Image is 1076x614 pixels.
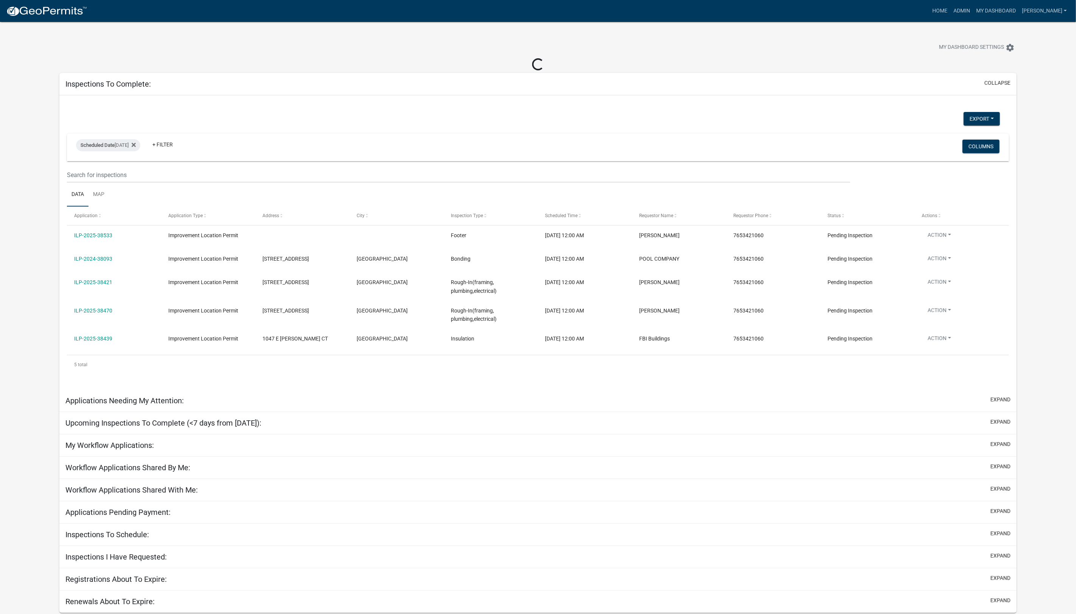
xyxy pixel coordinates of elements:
button: collapse [984,79,1011,87]
span: David J Heavrin Jr [639,308,680,314]
button: expand [991,485,1011,493]
a: My Dashboard [973,4,1019,18]
i: settings [1006,43,1015,52]
h5: Registrations About To Expire: [65,575,167,584]
span: Address [262,213,279,218]
h5: Inspections I Have Requested: [65,552,167,561]
a: Map [89,183,109,207]
span: Improvement Location Permit [168,256,238,262]
span: 08/20/2025, 12:00 AM [545,232,584,238]
datatable-header-cell: Status [820,207,915,225]
span: Requestor Name [639,213,673,218]
datatable-header-cell: City [349,207,444,225]
a: Data [67,183,89,207]
button: expand [991,530,1011,538]
datatable-header-cell: Address [255,207,349,225]
a: ILP-2025-38439 [74,336,112,342]
a: [PERSON_NAME] [1019,4,1070,18]
h5: Inspections To Schedule: [65,530,149,539]
span: 10177 N BETHEL CHURCH RD [262,308,309,314]
span: Actions [922,213,937,218]
h5: Inspections To Complete: [65,79,151,89]
span: Requestor Phone [733,213,768,218]
span: 08/20/2025, 12:00 AM [545,279,584,285]
button: Action [922,334,957,345]
button: expand [991,440,1011,448]
button: Action [922,255,957,266]
span: Steven Stout [639,232,680,238]
button: My Dashboard Settingssettings [933,40,1021,55]
h5: Upcoming Inspections To Complete (<7 days from [DATE]): [65,418,261,427]
datatable-header-cell: Requestor Name [632,207,726,225]
button: Export [964,112,1000,126]
input: Search for inspections [67,167,850,183]
button: expand [991,418,1011,426]
datatable-header-cell: Application [67,207,161,225]
datatable-header-cell: Inspection Type [444,207,538,225]
span: 9001 N CRICKWOOD LN [262,256,309,262]
a: Home [929,4,950,18]
span: Improvement Location Permit [168,308,238,314]
datatable-header-cell: Application Type [161,207,255,225]
span: FBI Buildings [639,336,670,342]
div: [DATE] [76,139,140,151]
span: Status [828,213,841,218]
span: Application Type [168,213,203,218]
span: MOORESVILLE [357,256,408,262]
span: Rough-In(framing, plumbing,electrical) [451,279,497,294]
span: 7653421060 [733,336,764,342]
span: POOL COMPANY [639,256,679,262]
span: Improvement Location Permit [168,232,238,238]
span: 7653421060 [733,232,764,238]
span: Bonding [451,256,470,262]
span: Scheduled Time [545,213,578,218]
button: Action [922,278,957,289]
span: Improvement Location Permit [168,279,238,285]
span: Scheduled Date [81,142,115,148]
span: My Dashboard Settings [939,43,1004,52]
a: ILP-2025-38421 [74,279,112,285]
span: 7653421060 [733,308,764,314]
span: 7653421060 [733,279,764,285]
span: 7653421060 [733,256,764,262]
span: 1047 E WOODALL CT [262,336,328,342]
h5: Workflow Applications Shared By Me: [65,463,190,472]
span: Application [74,213,98,218]
span: Pending Inspection [828,279,873,285]
span: Pending Inspection [828,308,873,314]
datatable-header-cell: Scheduled Time [538,207,632,225]
a: ILP-2025-38533 [74,232,112,238]
span: 08/20/2025, 12:00 AM [545,256,584,262]
button: Columns [963,140,1000,153]
h5: Applications Needing My Attention: [65,396,184,405]
datatable-header-cell: Actions [915,207,1009,225]
button: Action [922,306,957,317]
span: Pending Inspection [828,336,873,342]
span: Rough-In(framing, plumbing,electrical) [451,308,497,322]
div: collapse [59,95,1017,389]
span: Footer [451,232,466,238]
span: MOORESVILLE [357,308,408,314]
button: expand [991,552,1011,560]
button: expand [991,507,1011,515]
span: Pending Inspection [828,256,873,262]
span: Pending Inspection [828,232,873,238]
button: Action [922,231,957,242]
h5: Renewals About To Expire: [65,597,155,606]
span: MARTINSVILLE [357,336,408,342]
h5: My Workflow Applications: [65,441,154,450]
datatable-header-cell: Requestor Phone [726,207,820,225]
span: MARTINSVILLE [357,279,408,285]
span: 4031 DYNASTY LN [262,279,309,285]
span: 08/20/2025, 12:00 AM [545,336,584,342]
span: PATRICK FARHAR [639,279,680,285]
span: Inspection Type [451,213,483,218]
span: City [357,213,365,218]
h5: Applications Pending Payment: [65,508,171,517]
button: expand [991,574,1011,582]
button: expand [991,396,1011,404]
div: 5 total [67,355,1009,374]
button: expand [991,597,1011,605]
span: Insulation [451,336,474,342]
a: ILP-2025-38470 [74,308,112,314]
